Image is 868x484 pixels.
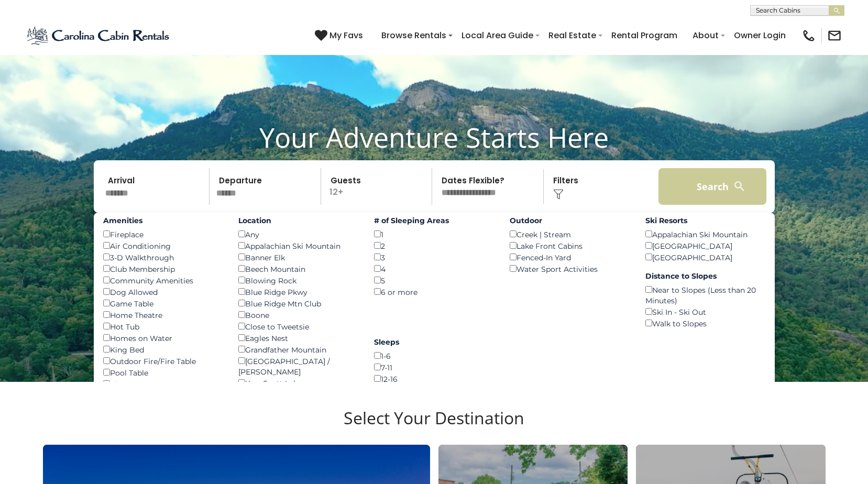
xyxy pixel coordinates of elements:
a: About [687,26,724,45]
div: Outdoor Fire/Fire Table [103,355,223,367]
div: Blowing Rock [238,274,358,286]
div: Kerr Scott Lake [238,377,358,389]
label: Ski Resorts [645,215,765,226]
div: Walk to Slopes [645,317,765,329]
div: 7-11 [374,361,494,373]
a: Rental Program [606,26,683,45]
a: Owner Login [729,26,791,45]
div: Banner Elk [238,251,358,263]
div: Blue Ridge Mtn Club [238,298,358,309]
div: Fireplace [103,228,223,240]
a: My Favs [315,29,366,42]
label: Location [238,215,358,226]
div: 2 [374,240,494,251]
img: mail-regular-black.png [827,28,842,43]
div: [GEOGRAPHIC_DATA] / [PERSON_NAME] [238,355,358,377]
label: # of Sleeping Areas [374,215,494,226]
div: Boone [238,309,358,321]
div: Eagles Nest [238,332,358,344]
img: Blue-2.png [26,25,171,46]
p: 12+ [324,168,432,205]
img: filter--v1.png [553,189,564,200]
div: Views [103,378,223,390]
div: 3 [374,251,494,263]
div: 3-D Walkthrough [103,251,223,263]
label: Sleeps [374,337,494,347]
div: 4 [374,263,494,274]
div: 1-6 [374,350,494,361]
div: Grandfather Mountain [238,344,358,355]
div: Fenced-In Yard [510,251,630,263]
div: [GEOGRAPHIC_DATA] [645,251,765,263]
div: Appalachian Ski Mountain [645,228,765,240]
div: Near to Slopes (Less than 20 Minutes) [645,284,765,306]
label: Distance to Slopes [645,271,765,281]
div: Dog Allowed [103,286,223,298]
div: Homes on Water [103,332,223,344]
span: My Favs [329,29,363,42]
img: search-regular-white.png [733,180,746,193]
a: Real Estate [543,26,601,45]
div: Close to Tweetsie [238,321,358,332]
div: Blue Ridge Pkwy [238,286,358,298]
div: Any [238,228,358,240]
div: 12-16 [374,373,494,384]
div: Creek | Stream [510,228,630,240]
div: Lake Front Cabins [510,240,630,251]
div: Beech Mountain [238,263,358,274]
img: phone-regular-black.png [801,28,816,43]
div: Club Membership [103,263,223,274]
div: 6 or more [374,286,494,298]
a: Local Area Guide [456,26,539,45]
a: Browse Rentals [376,26,452,45]
div: Game Table [103,298,223,309]
div: King Bed [103,344,223,355]
label: Outdoor [510,215,630,226]
div: Home Theatre [103,309,223,321]
div: 1 [374,228,494,240]
h3: Select Your Destination [41,408,827,445]
label: Amenities [103,215,223,226]
button: Search [658,168,767,205]
div: Pool Table [103,367,223,378]
div: Water Sport Activities [510,263,630,274]
div: Ski In - Ski Out [645,306,765,317]
div: [GEOGRAPHIC_DATA] [645,240,765,251]
h1: Your Adventure Starts Here [8,121,860,153]
div: Appalachian Ski Mountain [238,240,358,251]
div: Hot Tub [103,321,223,332]
div: Community Amenities [103,274,223,286]
div: 5 [374,274,494,286]
div: Air Conditioning [103,240,223,251]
